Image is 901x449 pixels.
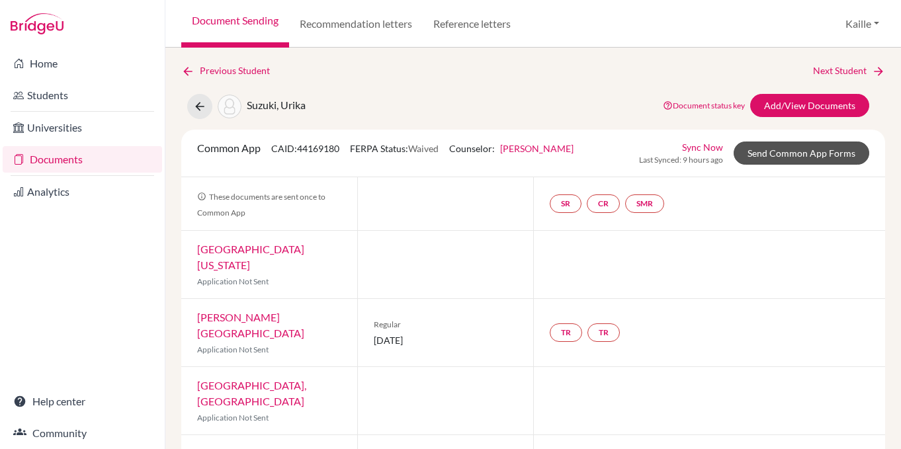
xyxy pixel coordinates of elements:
[587,194,620,213] a: CR
[550,194,581,213] a: SR
[197,276,269,286] span: Application Not Sent
[500,143,574,154] a: [PERSON_NAME]
[3,82,162,108] a: Students
[639,154,723,166] span: Last Synced: 9 hours ago
[3,114,162,141] a: Universities
[734,142,869,165] a: Send Common App Forms
[247,99,306,111] span: Suzuki, Urika
[197,345,269,354] span: Application Not Sent
[449,143,574,154] span: Counselor:
[587,323,620,342] a: TR
[750,94,869,117] a: Add/View Documents
[3,179,162,205] a: Analytics
[3,146,162,173] a: Documents
[813,63,885,78] a: Next Student
[197,379,306,407] a: [GEOGRAPHIC_DATA], [GEOGRAPHIC_DATA]
[3,388,162,415] a: Help center
[197,311,304,339] a: [PERSON_NAME][GEOGRAPHIC_DATA]
[625,194,664,213] a: SMR
[350,143,439,154] span: FERPA Status:
[663,101,745,110] a: Document status key
[181,63,280,78] a: Previous Student
[550,323,582,342] a: TR
[3,50,162,77] a: Home
[374,333,517,347] span: [DATE]
[374,319,517,331] span: Regular
[197,243,304,271] a: [GEOGRAPHIC_DATA][US_STATE]
[197,142,261,154] span: Common App
[11,13,64,34] img: Bridge-U
[271,143,339,154] span: CAID: 44169180
[197,413,269,423] span: Application Not Sent
[197,192,325,218] span: These documents are sent once to Common App
[839,11,885,36] button: Kaille
[3,420,162,446] a: Community
[408,143,439,154] span: Waived
[682,140,723,154] a: Sync Now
